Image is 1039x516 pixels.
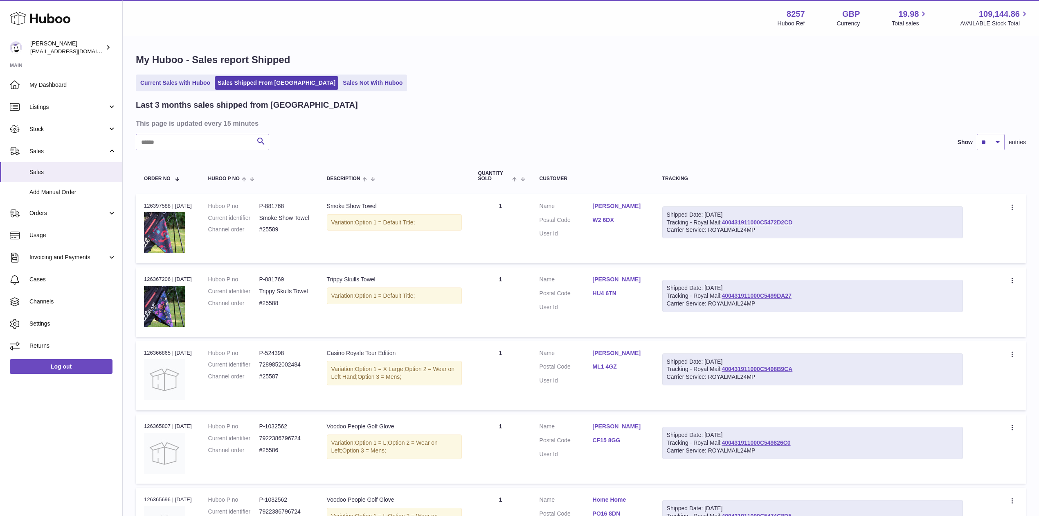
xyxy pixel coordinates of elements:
span: Option 1 = L; [355,439,388,446]
dt: Name [540,202,593,212]
dt: Postal Code [540,363,593,373]
dd: P-881768 [259,202,310,210]
div: Variation: [327,287,462,304]
img: no-photo.jpg [144,433,185,474]
div: 126367206 | [DATE] [144,276,192,283]
span: AVAILABLE Stock Total [960,20,1029,27]
span: Channels [29,298,116,306]
dt: Postal Code [540,290,593,299]
dd: #25587 [259,373,310,380]
span: Option 3 = Mens; [342,447,386,454]
span: 19.98 [898,9,919,20]
img: no-photo.jpg [144,359,185,400]
span: Settings [29,320,116,328]
span: Order No [144,176,171,181]
a: Current Sales with Huboo [137,76,213,90]
span: My Dashboard [29,81,116,89]
dt: Postal Code [540,437,593,446]
span: Cases [29,276,116,283]
span: entries [1009,138,1026,146]
dd: 7922386796724 [259,435,310,442]
span: Stock [29,125,108,133]
dt: Name [540,349,593,359]
dt: Current identifier [208,361,259,369]
span: Usage [29,231,116,239]
span: Option 1 = Default Title; [355,219,415,226]
span: Option 3 = Mens; [358,373,401,380]
td: 1 [470,194,531,263]
dt: Channel order [208,299,259,307]
dd: P-1032562 [259,423,310,430]
div: Tracking - Royal Mail: [662,206,963,239]
div: Tracking - Royal Mail: [662,353,963,386]
div: Shipped Date: [DATE] [667,358,958,366]
span: Listings [29,103,108,111]
dd: #25589 [259,226,310,233]
a: 400431911000C5498B9CA [722,366,792,372]
dd: P-524398 [259,349,310,357]
a: Sales Not With Huboo [340,76,405,90]
a: [PERSON_NAME] [593,349,646,357]
span: Total sales [892,20,928,27]
dt: Channel order [208,226,259,233]
span: Option 1 = Default Title; [355,292,415,299]
span: Returns [29,342,116,350]
dt: Name [540,423,593,432]
span: 109,144.86 [979,9,1020,20]
div: Trippy Skulls Towel [327,276,462,283]
dt: User Id [540,230,593,238]
a: [PERSON_NAME] [593,423,646,430]
dt: User Id [540,450,593,458]
dt: Current identifier [208,287,259,295]
div: [PERSON_NAME] [30,40,104,55]
dt: Huboo P no [208,202,259,210]
td: 1 [470,414,531,484]
strong: GBP [842,9,860,20]
div: 126365807 | [DATE] [144,423,192,430]
dt: Huboo P no [208,276,259,283]
span: Sales [29,147,108,155]
dt: Current identifier [208,435,259,442]
td: 1 [470,267,531,337]
dd: P-1032562 [259,496,310,504]
h3: This page is updated every 15 minutes [136,119,1024,128]
a: HU4 6TN [593,290,646,297]
a: Home Home [593,496,646,504]
div: Carrier Service: ROYALMAIL24MP [667,447,958,455]
h1: My Huboo - Sales report Shipped [136,53,1026,66]
strong: 8257 [787,9,805,20]
a: 400431911000C549826C0 [722,439,790,446]
div: Shipped Date: [DATE] [667,211,958,219]
dt: Channel order [208,373,259,380]
div: Casino Royale Tour Edition [327,349,462,357]
span: Quantity Sold [478,171,511,181]
img: 82571699018971.jpg [144,212,185,253]
div: Carrier Service: ROYALMAIL24MP [667,300,958,308]
span: Option 2 = Wear on Left; [331,439,438,454]
div: Carrier Service: ROYALMAIL24MP [667,373,958,381]
a: W2 6DX [593,216,646,224]
dt: Huboo P no [208,423,259,430]
div: Tracking - Royal Mail: [662,427,963,459]
dd: #25586 [259,446,310,454]
dt: Huboo P no [208,349,259,357]
span: Option 1 = X Large; [355,366,405,372]
h2: Last 3 months sales shipped from [GEOGRAPHIC_DATA] [136,100,358,111]
span: Add Manual Order [29,188,116,196]
div: 126365696 | [DATE] [144,496,192,503]
div: Customer [540,176,646,181]
span: Sales [29,168,116,176]
dt: User Id [540,377,593,385]
div: Variation: [327,361,462,385]
dt: Name [540,276,593,285]
a: 19.98 Total sales [892,9,928,27]
dd: 7922386796724 [259,508,310,516]
div: Shipped Date: [DATE] [667,431,958,439]
a: [PERSON_NAME] [593,202,646,210]
div: Shipped Date: [DATE] [667,505,958,512]
div: Shipped Date: [DATE] [667,284,958,292]
dd: P-881769 [259,276,310,283]
div: 126366865 | [DATE] [144,349,192,357]
dt: User Id [540,303,593,311]
span: Huboo P no [208,176,240,181]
